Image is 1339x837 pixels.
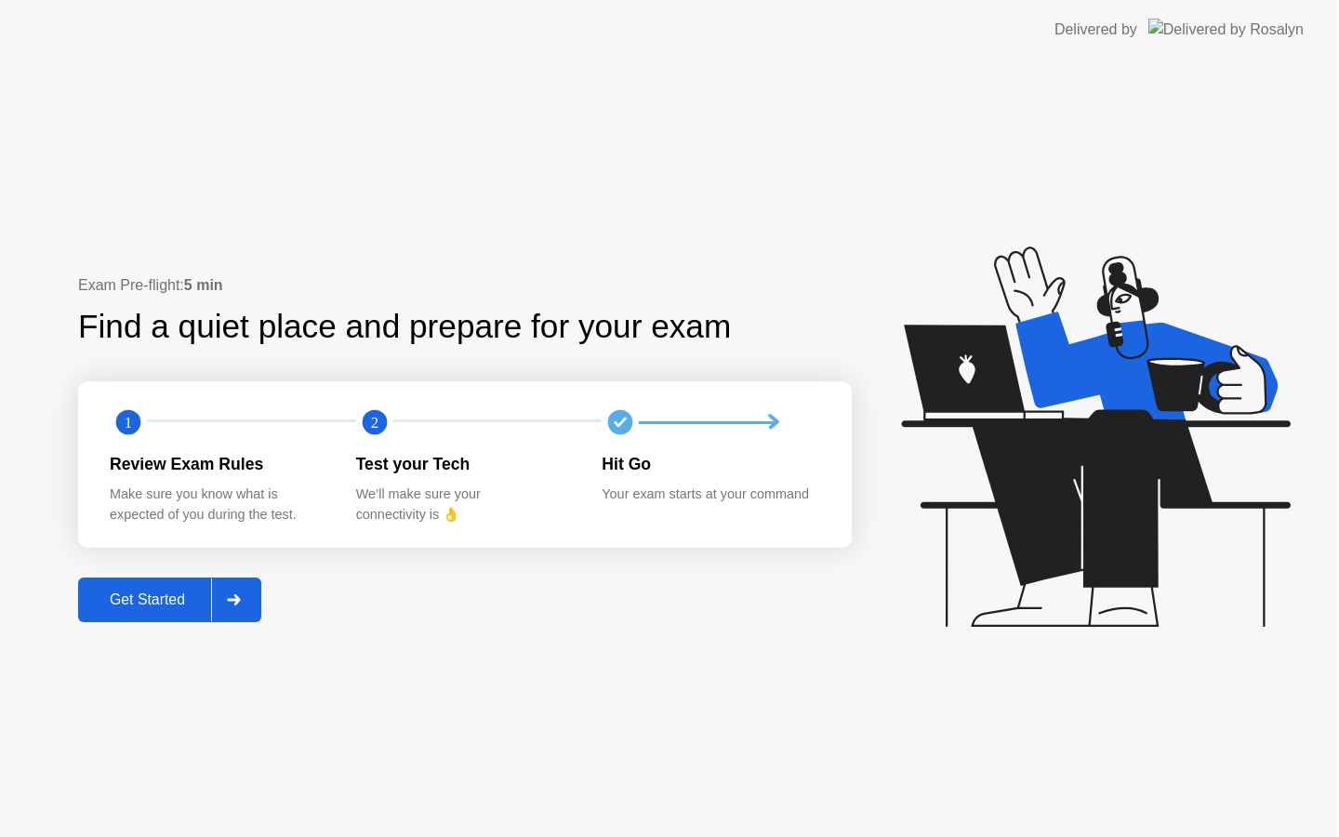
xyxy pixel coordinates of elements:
[371,414,378,432] text: 2
[602,452,818,476] div: Hit Go
[78,302,734,352] div: Find a quiet place and prepare for your exam
[602,485,818,505] div: Your exam starts at your command
[356,452,573,476] div: Test your Tech
[110,452,326,476] div: Review Exam Rules
[84,591,211,608] div: Get Started
[110,485,326,525] div: Make sure you know what is expected of you during the test.
[184,277,223,293] b: 5 min
[356,485,573,525] div: We’ll make sure your connectivity is 👌
[78,578,261,622] button: Get Started
[1148,19,1304,40] img: Delivered by Rosalyn
[78,274,852,297] div: Exam Pre-flight:
[1054,19,1137,41] div: Delivered by
[125,414,132,432] text: 1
